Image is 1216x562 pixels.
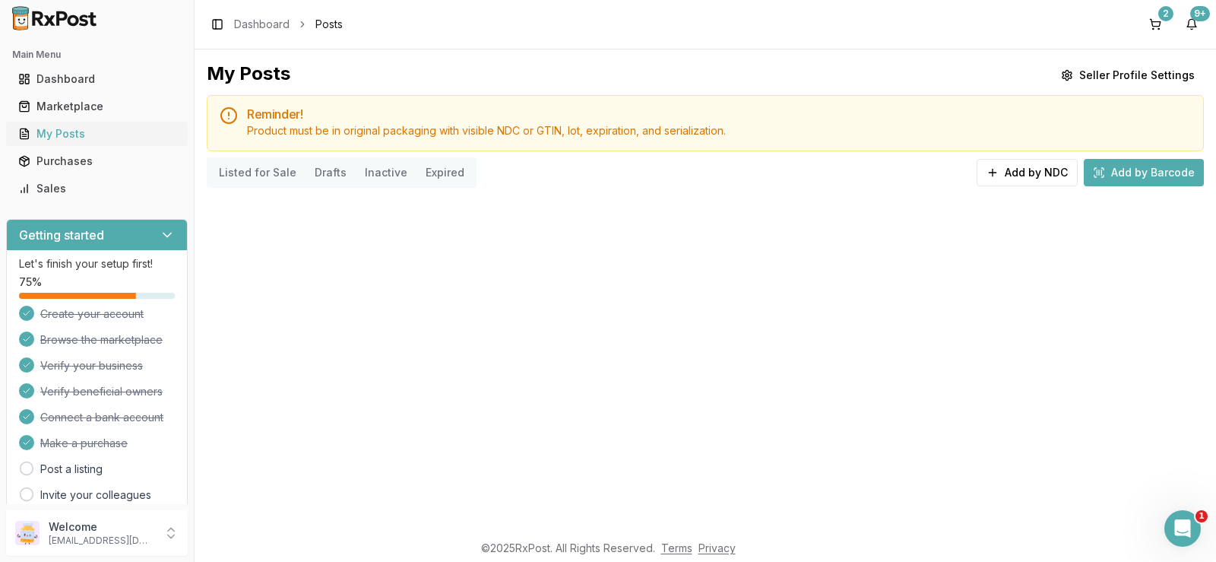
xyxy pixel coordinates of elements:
span: 75 % [19,275,42,290]
span: Create your account [40,306,144,322]
button: 2 [1143,12,1167,37]
div: Product must be in original packaging with visible NDC or GTIN, lot, expiration, and serialization. [247,123,1191,138]
a: Dashboard [234,17,290,32]
div: 2 [1158,6,1173,21]
p: Let's finish your setup first! [19,256,175,271]
button: Add by NDC [977,159,1078,186]
button: Add by Barcode [1084,159,1204,186]
div: 9+ [1190,6,1210,21]
span: 1 [1195,510,1208,522]
p: Welcome [49,519,154,535]
button: 9+ [1180,12,1204,37]
span: Connect a bank account [40,410,163,425]
button: Drafts [306,160,356,185]
span: Posts [315,17,343,32]
button: Expired [416,160,473,185]
h2: Main Menu [12,49,182,61]
button: Purchases [6,149,188,173]
a: Privacy [698,541,736,554]
div: My Posts [18,126,176,141]
span: Verify your business [40,358,143,373]
div: Purchases [18,154,176,169]
div: Marketplace [18,99,176,114]
button: My Posts [6,122,188,146]
button: Marketplace [6,94,188,119]
button: Seller Profile Settings [1052,62,1204,89]
a: Invite your colleagues [40,487,151,503]
span: Verify beneficial owners [40,384,163,399]
h3: Getting started [19,226,104,244]
iframe: Intercom live chat [1164,510,1201,547]
a: Dashboard [12,65,182,93]
button: Listed for Sale [210,160,306,185]
a: Purchases [12,148,182,175]
button: Inactive [356,160,416,185]
img: RxPost Logo [6,6,103,30]
img: User avatar [15,521,40,545]
nav: breadcrumb [234,17,343,32]
a: Marketplace [12,93,182,120]
a: Sales [12,175,182,202]
button: Dashboard [6,67,188,91]
a: Post a listing [40,462,103,477]
div: Dashboard [18,71,176,87]
div: My Posts [207,62,290,89]
div: Sales [18,181,176,196]
span: Browse the marketplace [40,332,163,348]
span: Make a purchase [40,436,128,451]
a: Terms [661,541,692,554]
h5: Reminder! [247,108,1191,120]
p: [EMAIL_ADDRESS][DOMAIN_NAME] [49,535,154,547]
a: My Posts [12,120,182,148]
button: Sales [6,176,188,201]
